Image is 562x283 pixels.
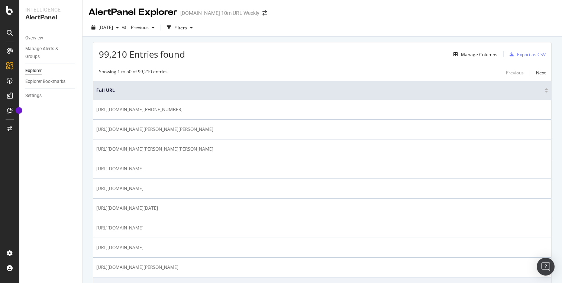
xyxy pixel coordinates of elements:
[96,87,543,94] span: Full URL
[96,165,143,173] span: [URL][DOMAIN_NAME]
[88,6,177,19] div: AlertPanel Explorer
[96,264,178,271] span: [URL][DOMAIN_NAME][PERSON_NAME]
[128,24,149,30] span: Previous
[25,34,43,42] div: Overview
[96,145,213,153] span: [URL][DOMAIN_NAME][PERSON_NAME][PERSON_NAME]
[536,68,546,77] button: Next
[96,224,143,232] span: [URL][DOMAIN_NAME]
[506,70,524,76] div: Previous
[25,92,77,100] a: Settings
[180,9,259,17] div: [DOMAIN_NAME] 10m URL Weekly
[461,51,497,58] div: Manage Columns
[25,6,76,13] div: Intelligence
[25,45,70,61] div: Manage Alerts & Groups
[99,48,185,60] span: 99,210 Entries found
[25,13,76,22] div: AlertPanel
[450,50,497,59] button: Manage Columns
[96,106,183,113] span: [URL][DOMAIN_NAME][PHONE_NUMBER]
[96,126,213,133] span: [URL][DOMAIN_NAME][PERSON_NAME][PERSON_NAME]
[25,67,77,75] a: Explorer
[96,185,143,192] span: [URL][DOMAIN_NAME]
[96,244,143,251] span: [URL][DOMAIN_NAME]
[537,258,555,276] div: Open Intercom Messenger
[96,205,158,212] span: [URL][DOMAIN_NAME][DATE]
[25,78,65,86] div: Explorer Bookmarks
[25,34,77,42] a: Overview
[99,68,168,77] div: Showing 1 to 50 of 99,210 entries
[25,78,77,86] a: Explorer Bookmarks
[174,25,187,31] div: Filters
[122,24,128,30] span: vs
[88,22,122,33] button: [DATE]
[507,48,546,60] button: Export as CSV
[25,92,42,100] div: Settings
[128,22,158,33] button: Previous
[506,68,524,77] button: Previous
[16,107,22,114] div: Tooltip anchor
[164,22,196,33] button: Filters
[262,10,267,16] div: arrow-right-arrow-left
[536,70,546,76] div: Next
[25,67,42,75] div: Explorer
[98,24,113,30] span: 2025 Sep. 26th
[25,45,77,61] a: Manage Alerts & Groups
[517,51,546,58] div: Export as CSV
